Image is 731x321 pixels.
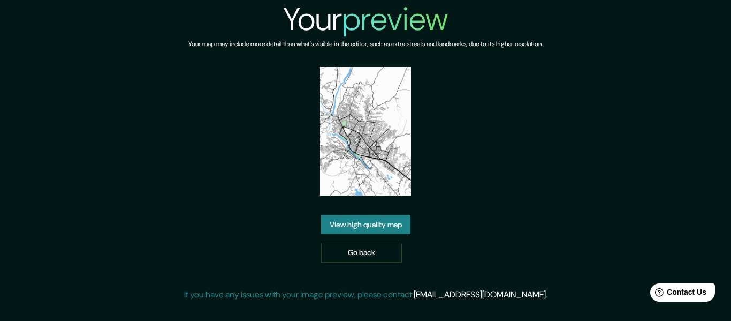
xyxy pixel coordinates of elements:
[321,215,410,235] a: View high quality map
[188,39,543,50] h6: Your map may include more detail than what's visible in the editor, such as extra streets and lan...
[636,279,719,309] iframe: Help widget launcher
[184,288,547,301] p: If you have any issues with your image preview, please contact .
[414,289,546,300] a: [EMAIL_ADDRESS][DOMAIN_NAME]
[320,67,411,196] img: created-map-preview
[321,243,402,263] a: Go back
